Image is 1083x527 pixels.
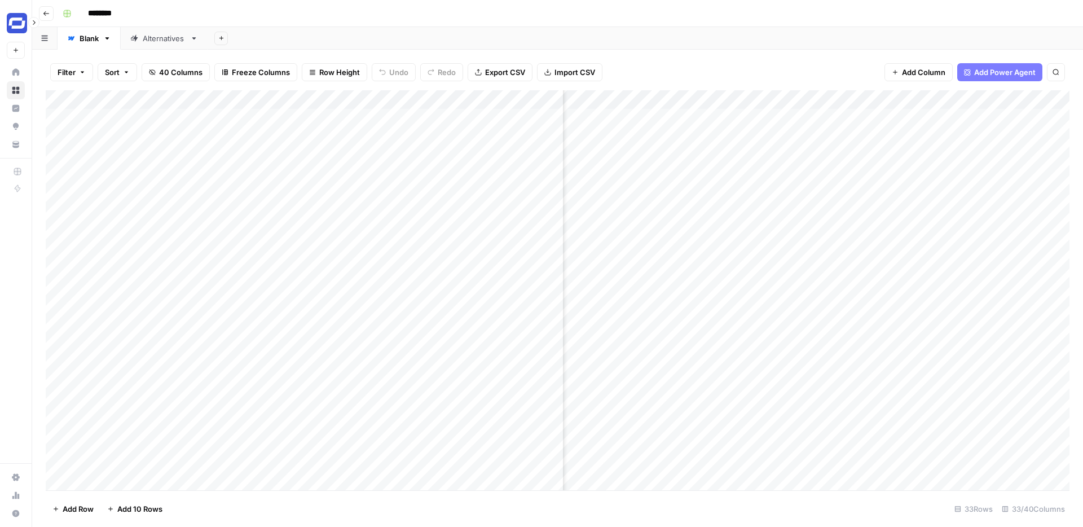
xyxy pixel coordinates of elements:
span: Add 10 Rows [117,503,162,515]
span: Add Power Agent [974,67,1036,78]
a: Browse [7,81,25,99]
button: Sort [98,63,137,81]
img: Synthesia Logo [7,13,27,33]
button: Row Height [302,63,367,81]
a: Alternatives [121,27,208,50]
button: Add Row [46,500,100,518]
a: Home [7,63,25,81]
span: Sort [105,67,120,78]
button: 40 Columns [142,63,210,81]
span: Undo [389,67,408,78]
div: 33/40 Columns [997,500,1069,518]
button: Workspace: Synthesia [7,9,25,37]
span: 40 Columns [159,67,202,78]
span: Import CSV [554,67,595,78]
span: Filter [58,67,76,78]
div: Alternatives [143,33,186,44]
button: Help + Support [7,504,25,522]
div: 33 Rows [950,500,997,518]
a: Opportunities [7,117,25,135]
button: Filter [50,63,93,81]
span: Add Column [902,67,945,78]
span: Row Height [319,67,360,78]
a: Blank [58,27,121,50]
a: Settings [7,468,25,486]
button: Add 10 Rows [100,500,169,518]
a: Your Data [7,135,25,153]
div: Blank [80,33,99,44]
span: Export CSV [485,67,525,78]
button: Freeze Columns [214,63,297,81]
span: Add Row [63,503,94,515]
button: Import CSV [537,63,602,81]
button: Redo [420,63,463,81]
button: Add Column [884,63,953,81]
button: Export CSV [468,63,532,81]
span: Redo [438,67,456,78]
a: Insights [7,99,25,117]
span: Freeze Columns [232,67,290,78]
button: Undo [372,63,416,81]
button: Add Power Agent [957,63,1042,81]
a: Usage [7,486,25,504]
